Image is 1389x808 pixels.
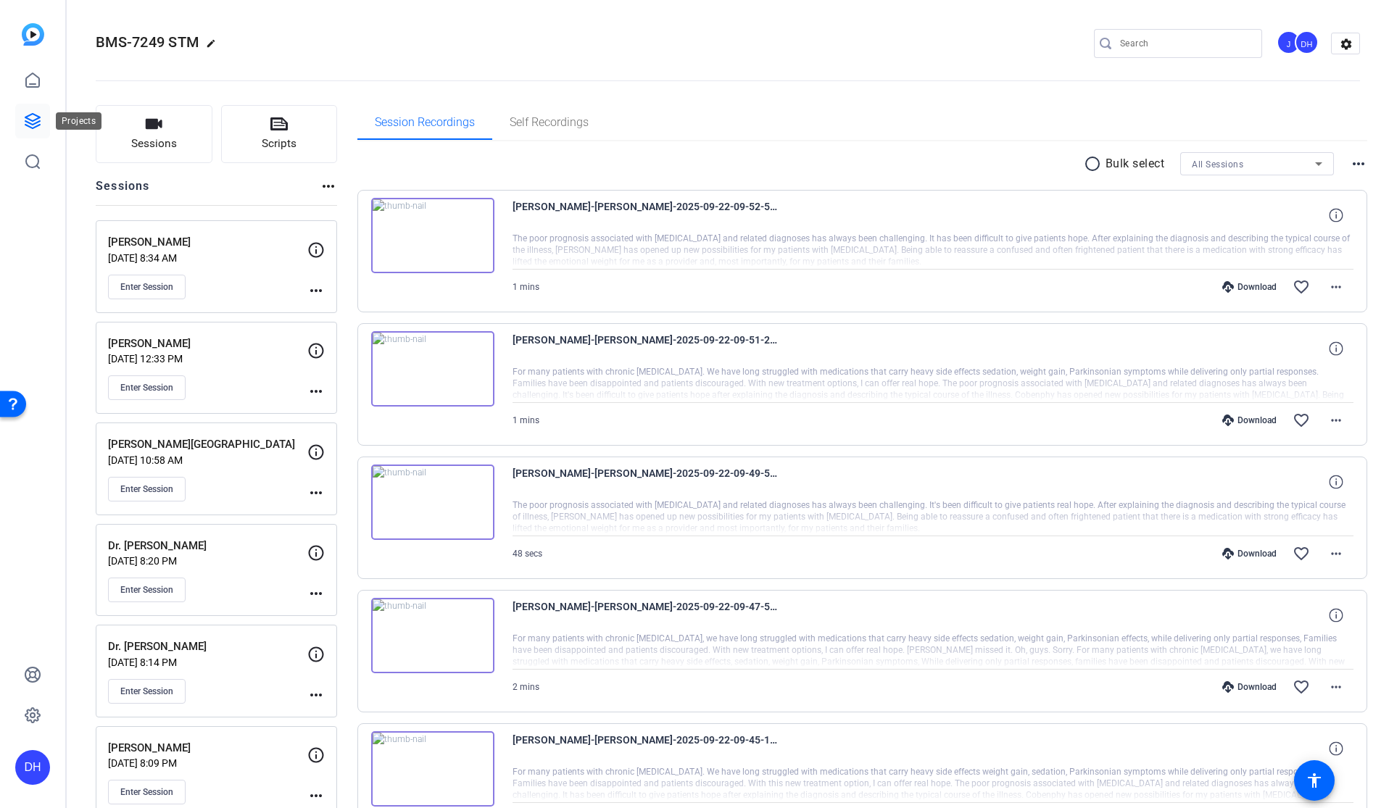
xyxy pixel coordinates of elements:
p: [DATE] 8:14 PM [108,657,307,668]
button: Enter Session [108,578,186,602]
div: J [1277,30,1301,54]
span: [PERSON_NAME]-[PERSON_NAME]-2025-09-22-09-51-22-900-0 [513,331,781,366]
p: [PERSON_NAME] [108,740,307,757]
span: Enter Session [120,281,173,293]
p: [DATE] 8:34 AM [108,252,307,264]
span: Enter Session [120,584,173,596]
span: [PERSON_NAME]-[PERSON_NAME]-2025-09-22-09-49-52-048-0 [513,465,781,499]
img: blue-gradient.svg [22,23,44,46]
span: Session Recordings [375,117,475,128]
mat-icon: more_horiz [1327,412,1345,429]
p: Dr. [PERSON_NAME] [108,538,307,554]
div: DH [15,750,50,785]
mat-icon: more_horiz [320,178,337,195]
h2: Sessions [96,178,150,205]
img: thumb-nail [371,598,494,673]
p: [PERSON_NAME][GEOGRAPHIC_DATA] [108,436,307,453]
span: Enter Session [120,382,173,393]
p: [PERSON_NAME] [108,336,307,352]
span: 1 mins [513,282,539,292]
div: Projects [56,112,101,130]
span: All Sessions [1192,159,1243,170]
span: Scripts [262,136,297,152]
mat-icon: favorite_border [1293,278,1310,296]
p: [DATE] 10:58 AM [108,454,307,466]
span: Enter Session [120,483,173,495]
p: [PERSON_NAME] [108,234,307,251]
span: Enter Session [120,686,173,697]
mat-icon: more_horiz [307,282,325,299]
img: thumb-nail [371,465,494,540]
mat-icon: favorite_border [1293,412,1310,429]
span: Self Recordings [510,117,589,128]
img: thumb-nail [371,198,494,273]
mat-icon: more_horiz [307,383,325,400]
div: DH [1295,30,1319,54]
button: Enter Session [108,375,186,400]
img: thumb-nail [371,731,494,807]
mat-icon: more_horiz [1327,678,1345,696]
mat-icon: more_horiz [307,484,325,501]
p: [DATE] 12:33 PM [108,353,307,365]
mat-icon: edit [206,38,223,56]
img: thumb-nail [371,331,494,407]
mat-icon: more_horiz [307,585,325,602]
span: 48 secs [513,549,542,559]
button: Enter Session [108,679,186,704]
div: Download [1215,681,1284,693]
input: Search [1120,35,1251,52]
mat-icon: radio_button_unchecked [1084,155,1106,172]
mat-icon: more_horiz [307,686,325,704]
div: Download [1215,548,1284,559]
mat-icon: more_horiz [1327,545,1345,562]
mat-icon: more_horiz [1350,155,1367,172]
span: BMS-7249 STM [96,33,199,51]
span: [PERSON_NAME]-[PERSON_NAME]-2025-09-22-09-45-18-121-0 [513,731,781,766]
mat-icon: more_horiz [1327,278,1345,296]
mat-icon: accessibility [1306,772,1323,789]
button: Scripts [221,105,338,163]
mat-icon: favorite_border [1293,545,1310,562]
p: [DATE] 8:20 PM [108,555,307,567]
p: Dr. [PERSON_NAME] [108,638,307,655]
button: Enter Session [108,275,186,299]
mat-icon: settings [1332,33,1361,55]
p: [DATE] 8:09 PM [108,757,307,769]
span: 2 mins [513,682,539,692]
ngx-avatar: James [1277,30,1302,56]
mat-icon: more_horiz [307,787,325,804]
span: 1 mins [513,415,539,425]
ngx-avatar: Dan Hoffman [1295,30,1320,56]
button: Enter Session [108,477,186,501]
span: Sessions [131,136,177,152]
div: Download [1215,415,1284,426]
button: Sessions [96,105,212,163]
span: [PERSON_NAME]-[PERSON_NAME]-2025-09-22-09-47-52-060-0 [513,598,781,633]
span: [PERSON_NAME]-[PERSON_NAME]-2025-09-22-09-52-54-135-0 [513,198,781,233]
mat-icon: favorite_border [1293,678,1310,696]
div: Download [1215,281,1284,293]
button: Enter Session [108,780,186,804]
p: Bulk select [1106,155,1165,172]
span: Enter Session [120,786,173,798]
